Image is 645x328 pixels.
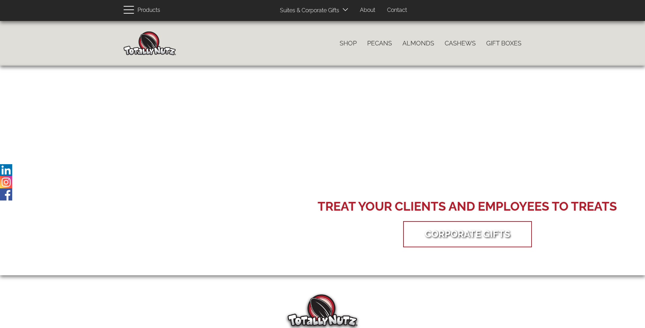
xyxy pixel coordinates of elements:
[288,294,357,326] img: Totally Nutz Logo
[355,3,380,17] a: About
[397,36,439,51] a: Almonds
[362,36,397,51] a: Pecans
[382,3,412,17] a: Contact
[439,36,481,51] a: Cashews
[414,223,521,245] a: Corporate Gifts
[275,4,341,17] a: Suites & Corporate Gifts
[334,36,362,51] a: Shop
[481,36,527,51] a: Gift Boxes
[318,198,617,215] div: Treat your Clients and Employees to Treats
[124,31,176,55] img: Home
[138,5,160,15] span: Products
